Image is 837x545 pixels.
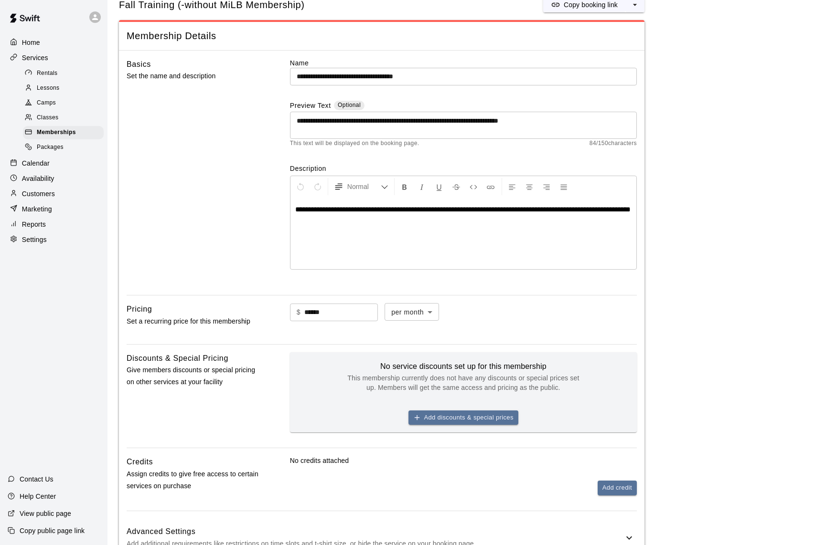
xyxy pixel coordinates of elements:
div: Lessons [23,82,104,95]
a: Calendar [8,156,100,170]
span: Rentals [37,69,58,78]
span: This text will be displayed on the booking page. [290,139,419,148]
span: Packages [37,143,64,152]
a: Rentals [23,66,107,81]
p: Give members discounts or special pricing on other services at your facility [127,364,259,388]
p: Customers [22,189,55,199]
label: Name [290,58,637,68]
a: Availability [8,171,100,186]
a: Marketing [8,202,100,216]
button: Left Align [504,178,520,195]
div: Camps [23,96,104,110]
button: Insert Code [465,178,482,195]
p: Reports [22,220,46,229]
button: Add credit [598,481,637,495]
span: Classes [37,113,58,123]
h6: Advanced Settings [127,525,623,538]
a: Customers [8,187,100,201]
a: Lessons [23,81,107,95]
p: Calendar [22,158,50,168]
button: Add discounts & special prices [408,410,518,425]
a: Services [8,51,100,65]
p: Set the name and description [127,70,259,82]
button: Format Bold [397,178,413,195]
h6: Basics [127,58,151,71]
p: Help Center [20,492,56,501]
span: Normal [347,182,381,191]
a: Home [8,35,100,50]
span: 84 / 150 characters [590,139,637,148]
h6: Discounts & Special Pricing [127,352,228,365]
button: Right Align [538,178,555,195]
button: Format Italics [414,178,430,195]
a: Camps [23,96,107,111]
div: Rentals [23,67,104,80]
p: Services [22,53,48,63]
div: Classes [23,111,104,125]
span: Memberships [37,128,76,137]
button: Format Underline [431,178,447,195]
p: Set a recurring price for this membership [127,315,259,327]
label: Preview Text [290,101,331,112]
p: Contact Us [20,474,54,484]
a: Classes [23,111,107,126]
p: Copy public page link [20,526,85,535]
span: Membership Details [127,30,637,42]
div: Memberships [23,126,104,139]
p: Availability [22,174,54,183]
p: Assign credits to give free access to certain services on purchase [127,468,259,492]
a: Reports [8,217,100,231]
p: View public page [20,509,71,518]
button: Format Strikethrough [448,178,464,195]
button: Insert Link [483,178,499,195]
div: Packages [23,141,104,154]
p: No credits attached [290,456,637,465]
span: Camps [37,98,56,108]
button: Formatting Options [330,178,392,195]
button: Redo [310,178,326,195]
button: Justify Align [556,178,572,195]
p: Settings [22,235,47,244]
p: $ [297,307,300,317]
h6: No service discounts set up for this membership [344,360,583,373]
a: Packages [23,140,107,155]
p: Marketing [22,204,52,214]
a: Memberships [23,126,107,140]
h6: Pricing [127,303,152,315]
h6: Credits [127,456,153,468]
span: Optional [338,102,361,108]
label: Description [290,164,637,173]
p: Home [22,38,40,47]
button: Undo [292,178,309,195]
p: This membership currently does not have any discounts or special prices set up. Members will get ... [344,373,583,392]
div: per month [385,303,439,321]
a: Settings [8,232,100,247]
span: Lessons [37,84,60,93]
button: Center Align [521,178,537,195]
